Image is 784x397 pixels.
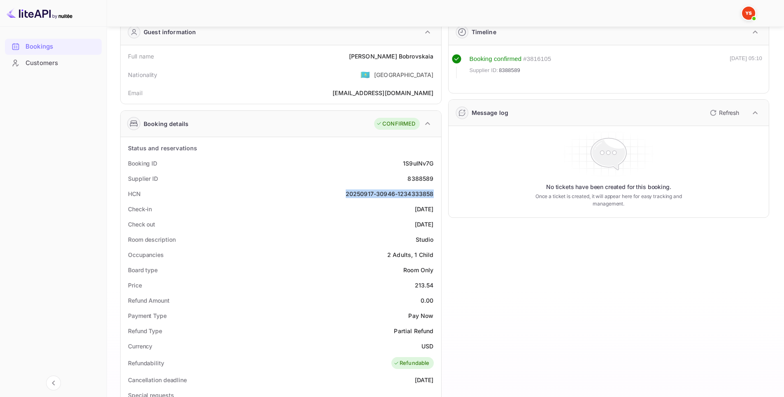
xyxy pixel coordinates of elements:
div: Customers [5,55,102,71]
div: 20250917-30946-1234333858 [346,189,434,198]
div: Cancellation deadline [128,376,187,384]
div: Email [128,89,142,97]
div: Refundability [128,359,164,367]
div: Customers [26,58,98,68]
div: Status and reservations [128,144,197,152]
div: Timeline [472,28,496,36]
div: Room Only [403,266,433,274]
span: United States [361,67,370,82]
div: Nationality [128,70,158,79]
div: Refund Amount [128,296,170,305]
div: Check-in [128,205,152,213]
div: [DATE] [415,376,434,384]
div: CONFIRMED [376,120,415,128]
div: 2 Adults, 1 Child [387,250,434,259]
div: Bookings [5,39,102,55]
p: Refresh [719,108,739,117]
div: USD [421,342,433,350]
span: Supplier ID: [470,66,498,75]
div: Payment Type [128,311,167,320]
div: Booking ID [128,159,157,168]
div: Studio [416,235,434,244]
button: Collapse navigation [46,376,61,390]
p: No tickets have been created for this booking. [546,183,671,191]
div: 1S9uINv7G [403,159,433,168]
div: [PERSON_NAME] Bobrovskaia [349,52,434,61]
div: [EMAIL_ADDRESS][DOMAIN_NAME] [333,89,433,97]
div: [DATE] 05:10 [730,54,762,78]
div: Occupancies [128,250,164,259]
div: Supplier ID [128,174,158,183]
div: HCN [128,189,141,198]
div: Booking details [144,119,188,128]
div: Partial Refund [394,327,433,335]
div: Room description [128,235,175,244]
div: [DATE] [415,205,434,213]
div: Check out [128,220,155,229]
div: [DATE] [415,220,434,229]
div: Currency [128,342,152,350]
img: Yandex Support [742,7,755,20]
div: Bookings [26,42,98,51]
div: Refundable [393,359,430,367]
button: Refresh [705,106,742,119]
a: Customers [5,55,102,70]
a: Bookings [5,39,102,54]
div: Price [128,281,142,290]
div: Booking confirmed [470,54,522,64]
div: 213.54 [415,281,434,290]
img: LiteAPI logo [7,7,72,20]
div: Refund Type [128,327,162,335]
div: Message log [472,108,509,117]
div: 8388589 [407,174,433,183]
div: Board type [128,266,158,274]
span: 8388589 [499,66,520,75]
p: Once a ticket is created, it will appear here for easy tracking and management. [522,193,695,208]
div: 0.00 [421,296,434,305]
div: Guest information [144,28,196,36]
div: Full name [128,52,154,61]
div: Pay Now [408,311,433,320]
div: # 3816105 [523,54,551,64]
div: [GEOGRAPHIC_DATA] [374,70,434,79]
